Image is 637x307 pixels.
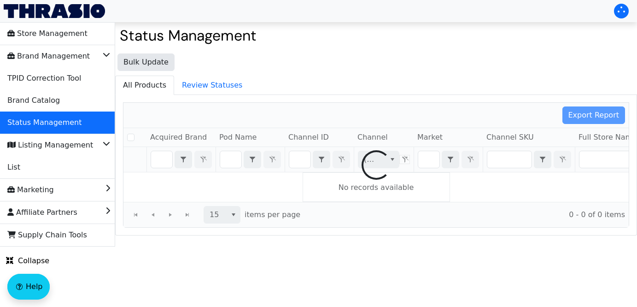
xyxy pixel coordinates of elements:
[26,281,42,292] span: Help
[7,138,93,153] span: Listing Management
[7,205,77,220] span: Affiliate Partners
[7,26,88,41] span: Store Management
[7,71,81,86] span: TPID Correction Tool
[7,228,87,242] span: Supply Chain Tools
[7,160,20,175] span: List
[4,4,105,18] img: Thrasio Logo
[7,183,54,197] span: Marketing
[6,255,49,266] span: Collapse
[117,53,175,71] button: Bulk Update
[116,76,174,94] span: All Products
[7,49,90,64] span: Brand Management
[175,76,250,94] span: Review Statuses
[7,93,60,108] span: Brand Catalog
[123,57,169,68] span: Bulk Update
[7,115,82,130] span: Status Management
[120,27,632,44] h2: Status Management
[7,274,50,300] button: Help floatingactionbutton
